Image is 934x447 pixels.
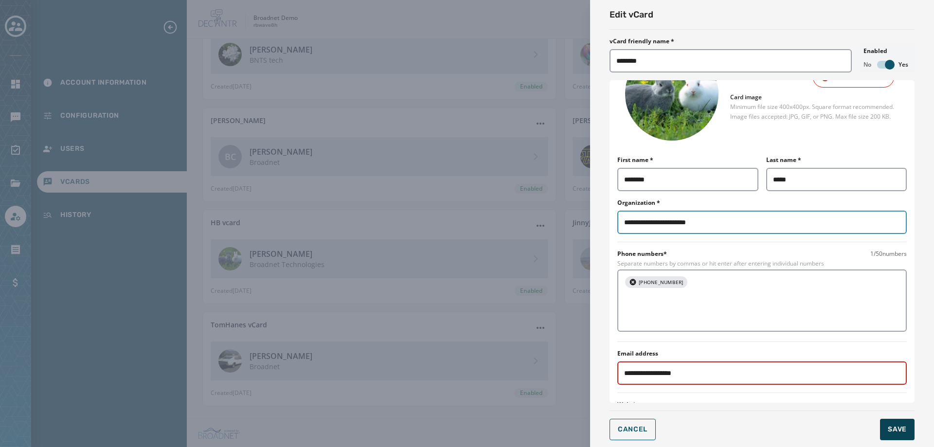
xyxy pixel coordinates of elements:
label: Enabled [863,47,911,55]
span: Image files accepted: JPG, GIF, or PNG. Max file size 200 KB. [730,113,894,121]
span: Yes [898,61,908,69]
h2: Edit vCard [610,8,915,21]
button: Save [880,419,915,440]
label: Phone numbers* [617,250,667,258]
label: Last name * [766,156,801,164]
span: No [863,61,871,69]
button: Cancel [610,419,656,440]
label: First name * [617,156,653,164]
label: Website [617,401,641,409]
label: Email address [617,350,658,358]
label: Organization * [617,199,660,207]
div: [PHONE_NUMBER] [625,276,687,288]
span: Card image [730,93,894,101]
span: Separate numbers by commas or hit enter after entering individual numbers [617,260,907,268]
img: vCard [625,47,718,141]
span: Save [888,425,907,434]
label: vCard friendly name * [610,37,674,45]
span: 1 / 50 numbers [870,250,907,258]
span: Cancel [618,426,647,433]
span: Minimum file size 400x400px. Square format recommended. [730,103,894,111]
